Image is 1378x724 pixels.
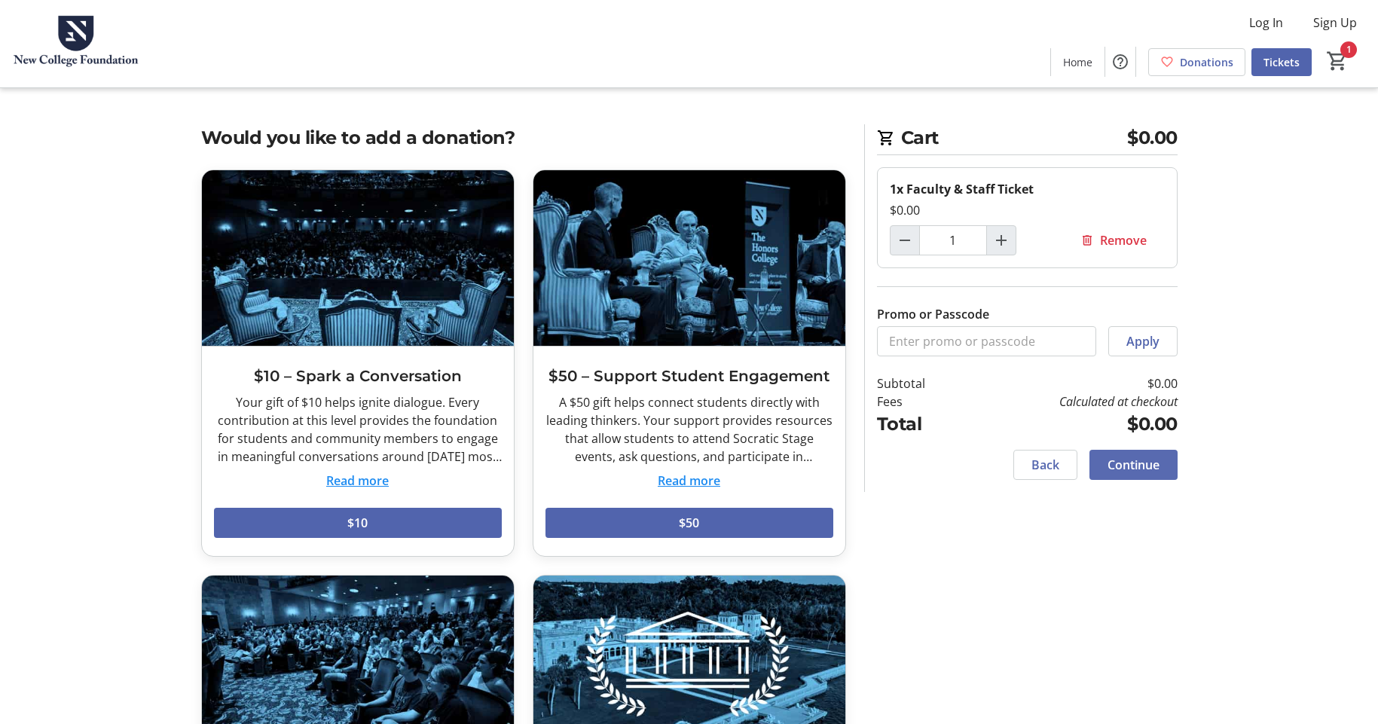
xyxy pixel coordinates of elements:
[890,201,1165,219] div: $0.00
[347,514,368,532] span: $10
[214,365,502,387] h3: $10 – Spark a Conversation
[202,170,514,346] img: $10 – Spark a Conversation
[214,393,502,466] div: Your gift of $10 helps ignite dialogue. Every contribution at this level provides the foundation ...
[1100,231,1147,249] span: Remove
[545,508,833,538] button: $50
[891,226,919,255] button: Decrement by one
[1013,450,1077,480] button: Back
[1301,11,1369,35] button: Sign Up
[1263,54,1300,70] span: Tickets
[877,393,964,411] td: Fees
[1062,225,1165,255] button: Remove
[1180,54,1233,70] span: Donations
[877,124,1178,155] h2: Cart
[964,411,1177,438] td: $0.00
[1237,11,1295,35] button: Log In
[1105,47,1135,77] button: Help
[964,393,1177,411] td: Calculated at checkout
[964,374,1177,393] td: $0.00
[201,124,846,151] h2: Would you like to add a donation?
[919,225,987,255] input: Faculty & Staff Ticket Quantity
[1108,326,1178,356] button: Apply
[1089,450,1178,480] button: Continue
[877,305,989,323] label: Promo or Passcode
[533,170,845,346] img: $50 – Support Student Engagement
[890,180,1165,198] div: 1x Faculty & Staff Ticket
[877,374,964,393] td: Subtotal
[1324,47,1351,75] button: Cart
[545,365,833,387] h3: $50 – Support Student Engagement
[1313,14,1357,32] span: Sign Up
[1127,124,1178,151] span: $0.00
[326,472,389,490] button: Read more
[658,472,720,490] button: Read more
[1031,456,1059,474] span: Back
[9,6,143,81] img: New College Foundation's Logo
[1148,48,1245,76] a: Donations
[214,508,502,538] button: $10
[987,226,1016,255] button: Increment by one
[1251,48,1312,76] a: Tickets
[545,393,833,466] div: A $50 gift helps connect students directly with leading thinkers. Your support provides resources...
[1051,48,1105,76] a: Home
[1126,332,1160,350] span: Apply
[679,514,699,532] span: $50
[877,326,1096,356] input: Enter promo or passcode
[877,411,964,438] td: Total
[1063,54,1092,70] span: Home
[1249,14,1283,32] span: Log In
[1108,456,1160,474] span: Continue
